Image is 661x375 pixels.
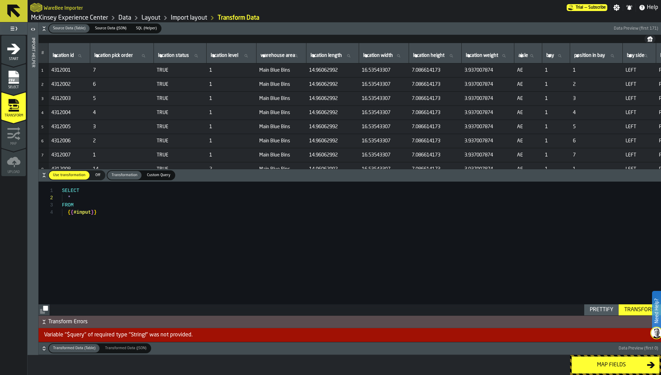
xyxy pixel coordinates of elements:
button: button- [39,169,661,182]
span: 4 [573,110,620,115]
span: 1 [41,69,43,73]
span: label [311,53,342,58]
div: 1 [39,187,53,194]
span: 16.53543307 [362,82,406,87]
input: label [412,51,459,60]
a: link-to-/wh/i/99265d59-bd42-4a33-a5fd-483dee362034/designer [141,14,160,22]
a: link-to-/wh/i/99265d59-bd42-4a33-a5fd-483dee362034/pricing/ [567,4,607,11]
span: 1 [545,68,567,73]
span: AE [517,110,539,115]
span: SELECT [62,188,79,193]
span: 3 [93,124,151,130]
div: Map fields [576,361,647,369]
span: 5 [93,96,151,101]
div: 2 [39,194,53,202]
input: label [309,51,356,60]
label: button-switch-multi-Source Data (JSON) [90,23,131,33]
span: 16.53543307 [362,166,406,172]
li: menu Select [1,64,26,91]
button: button- [39,316,661,328]
button: button-Transform [619,304,661,315]
a: link-to-/wh/i/99265d59-bd42-4a33-a5fd-483dee362034/import/layout/ [171,14,207,22]
span: 2 [93,138,151,144]
div: Transform [621,306,658,314]
div: Menu Subscription [567,4,607,11]
span: 7.086614173 [412,68,459,73]
span: 1 [209,138,254,144]
span: AE [517,138,539,144]
span: Transformed Data (Table) [50,345,98,351]
span: Transformation [109,172,140,178]
li: menu Transform [1,92,26,120]
label: button-toggle-Open [28,24,38,36]
input: label [573,51,620,60]
span: 4312004 [51,110,87,115]
span: 14.96062992 [309,166,356,172]
span: 7.086614173 [412,82,459,87]
span: TRUE [157,96,204,101]
span: Transform [1,114,26,118]
button: button- [644,35,655,43]
span: TRUE [157,110,204,115]
div: thumb [132,24,161,33]
div: Import Helper [31,36,35,353]
input: label [157,51,203,60]
span: Main Blue Bins [259,166,304,172]
span: LEFT [626,138,653,144]
span: 16.53543307 [362,110,406,115]
span: 4312007 [51,152,87,158]
span: 7.086614173 [412,110,459,115]
span: LEFT [626,68,653,73]
span: TRUE [157,166,204,172]
label: button-toggle-Toggle Full Menu [1,24,26,33]
span: 3.937007874 [464,124,512,130]
span: 7.086614173 [412,152,459,158]
span: 1 [209,124,254,130]
span: Subscribe [588,5,606,10]
span: 5 [41,125,43,129]
span: 16.53543307 [362,96,406,101]
span: label [158,53,189,58]
span: Main Blue Bins [259,82,304,87]
div: thumb [143,171,175,180]
label: button-switch-multi-SQL (Helper) [131,23,161,33]
span: Upload [1,170,26,174]
span: 7 [573,152,620,158]
span: 7.086614173 [412,124,459,130]
span: Transformed Data (JSON) [102,345,149,351]
input: label [517,51,539,60]
span: Use transformation [50,172,88,178]
li: menu Upload [1,149,26,176]
span: 3.937007874 [464,68,512,73]
div: thumb [49,344,99,353]
span: Source Data (JSON) [92,26,129,31]
span: 1 [209,68,254,73]
label: button-toggle-Settings [610,4,623,11]
span: 4312003 [51,96,87,101]
span: AE [517,96,539,101]
div: thumb [107,171,141,180]
span: 2 [209,166,254,172]
span: 3 [573,96,620,101]
label: button-switch-multi-Transformation [107,170,142,180]
span: 4312005 [51,124,87,130]
span: label [466,53,498,58]
span: label [627,53,644,58]
span: 4312002 [51,82,87,87]
span: 1 [545,138,567,144]
span: 1 [93,152,151,158]
span: 4312006 [51,138,87,144]
span: label [413,53,444,58]
span: SQL (Helper) [133,26,159,31]
span: FROM [62,202,74,208]
span: 14.96062992 [309,82,356,87]
span: 1 [545,152,567,158]
span: Data Preview (first 171) [614,26,658,31]
span: label [94,53,133,58]
span: 4 [41,111,43,115]
button: button- [39,342,661,355]
label: Need Help? [653,292,660,330]
input: label [259,51,303,60]
div: 3 [39,202,53,209]
span: AE [517,166,539,172]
